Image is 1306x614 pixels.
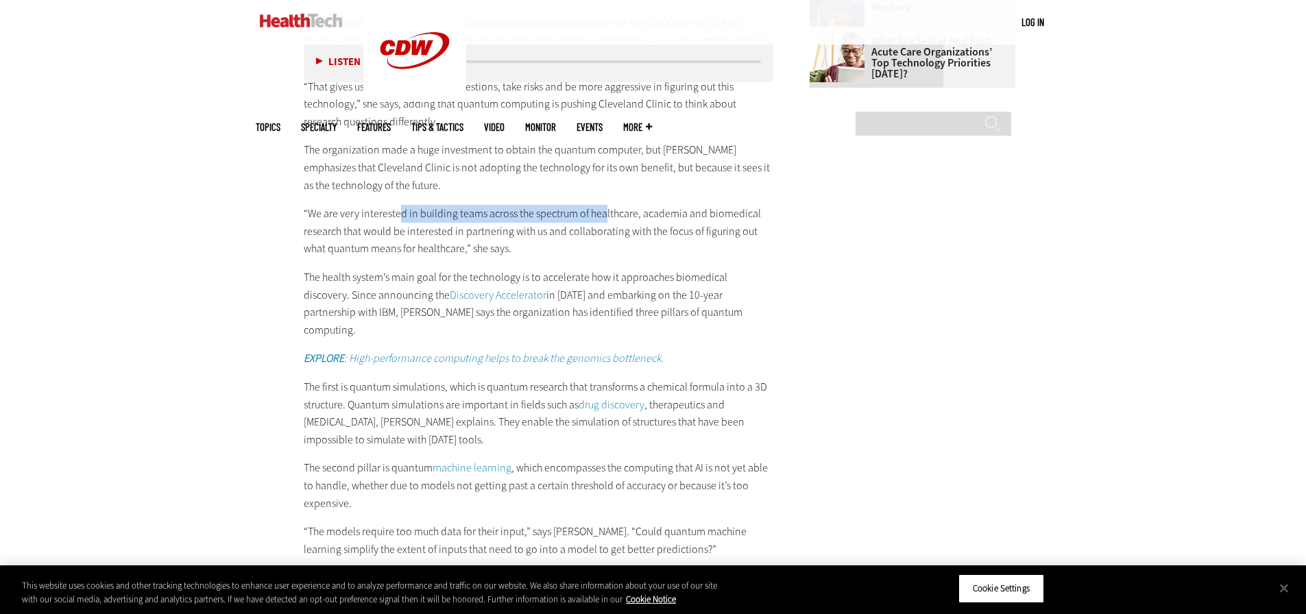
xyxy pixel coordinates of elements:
[433,460,511,475] a: machine learning
[484,122,505,132] a: Video
[450,288,546,302] a: Discovery Accelerator
[363,90,466,105] a: CDW
[304,459,774,512] p: The second pillar is quantum , which encompasses the computing that AI is not yet able to handle,...
[357,122,391,132] a: Features
[579,397,644,412] a: drug discovery
[304,351,664,365] em: : High-performance computing helps to break the genomics bottleneck.
[577,122,603,132] a: Events
[411,122,463,132] a: Tips & Tactics
[1269,573,1299,603] button: Close
[626,593,676,605] a: More information about your privacy
[304,351,344,365] strong: EXPLORE
[958,574,1044,603] button: Cookie Settings
[1021,15,1044,29] div: User menu
[304,351,664,365] a: EXPLORE: High-performance computing helps to break the genomics bottleneck.
[260,14,343,27] img: Home
[301,122,337,132] span: Specialty
[304,141,774,194] p: The organization made a huge investment to obtain the quantum computer, but [PERSON_NAME] emphasi...
[304,378,774,448] p: The first is quantum simulations, which is quantum research that transforms a chemical formula in...
[256,122,280,132] span: Topics
[525,122,556,132] a: MonITor
[304,269,774,339] p: The health system’s main goal for the technology is to accelerate how it approaches biomedical di...
[623,122,652,132] span: More
[304,523,774,558] p: “The models require too much data for their input,” says [PERSON_NAME]. “Could quantum machine le...
[1021,16,1044,28] a: Log in
[304,205,774,258] p: “We are very interested in building teams across the spectrum of healthcare, academia and biomedi...
[22,579,718,606] div: This website uses cookies and other tracking technologies to enhance user experience and to analy...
